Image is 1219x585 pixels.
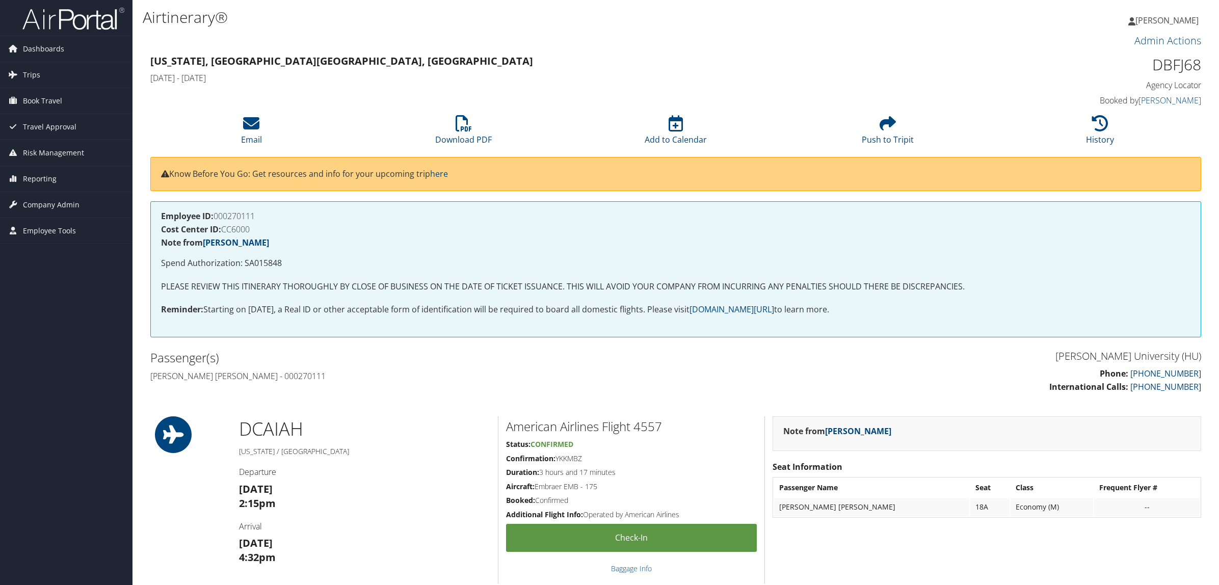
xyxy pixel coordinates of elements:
[1130,368,1201,379] a: [PHONE_NUMBER]
[23,140,84,166] span: Risk Management
[506,454,757,464] h5: YKKMBZ
[23,88,62,114] span: Book Travel
[774,478,969,497] th: Passenger Name
[161,210,214,222] strong: Employee ID:
[239,466,490,477] h4: Departure
[161,280,1190,294] p: PLEASE REVIEW THIS ITINERARY THOROUGHLY BY CLOSE OF BUSINESS ON THE DATE OF TICKET ISSUANCE. THIS...
[23,62,40,88] span: Trips
[161,237,269,248] strong: Note from
[1011,498,1093,516] td: Economy (M)
[1086,121,1114,145] a: History
[774,498,969,516] td: [PERSON_NAME] [PERSON_NAME]
[506,418,757,435] h2: American Airlines Flight 4557
[239,446,490,457] h5: [US_STATE] / [GEOGRAPHIC_DATA]
[161,224,221,235] strong: Cost Center ID:
[161,168,1190,181] p: Know Before You Go: Get resources and info for your upcoming trip
[203,237,269,248] a: [PERSON_NAME]
[1011,478,1093,497] th: Class
[1134,34,1201,47] a: Admin Actions
[1135,15,1199,26] span: [PERSON_NAME]
[1130,381,1201,392] a: [PHONE_NUMBER]
[531,439,573,449] span: Confirmed
[1099,502,1195,512] div: --
[23,36,64,62] span: Dashboards
[239,416,490,442] h1: DCA IAH
[1094,478,1200,497] th: Frequent Flyer #
[683,349,1201,363] h3: [PERSON_NAME] University (HU)
[970,498,1010,516] td: 18A
[506,439,531,449] strong: Status:
[239,521,490,532] h4: Arrival
[970,478,1010,497] th: Seat
[241,121,262,145] a: Email
[950,79,1201,91] h4: Agency Locator
[783,426,891,437] strong: Note from
[950,95,1201,106] h4: Booked by
[862,121,914,145] a: Push to Tripit
[22,7,124,31] img: airportal-logo.png
[950,54,1201,75] h1: DBFJ68
[161,212,1190,220] h4: 000270111
[1138,95,1201,106] a: [PERSON_NAME]
[506,482,757,492] h5: Embraer EMB - 175
[1100,368,1128,379] strong: Phone:
[239,536,273,550] strong: [DATE]
[611,564,652,573] a: Baggage Info
[506,524,757,552] a: Check-in
[825,426,891,437] a: [PERSON_NAME]
[430,168,448,179] a: here
[506,467,757,477] h5: 3 hours and 17 minutes
[506,495,535,505] strong: Booked:
[23,114,76,140] span: Travel Approval
[1049,381,1128,392] strong: International Calls:
[506,454,555,463] strong: Confirmation:
[239,550,276,564] strong: 4:32pm
[161,225,1190,233] h4: CC6000
[23,192,79,218] span: Company Admin
[161,304,203,315] strong: Reminder:
[239,482,273,496] strong: [DATE]
[506,495,757,506] h5: Confirmed
[506,482,535,491] strong: Aircraft:
[150,72,935,84] h4: [DATE] - [DATE]
[150,370,668,382] h4: [PERSON_NAME] [PERSON_NAME] - 000270111
[645,121,707,145] a: Add to Calendar
[23,166,57,192] span: Reporting
[161,257,1190,270] p: Spend Authorization: SA015848
[150,54,533,68] strong: [US_STATE], [GEOGRAPHIC_DATA] [GEOGRAPHIC_DATA], [GEOGRAPHIC_DATA]
[143,7,854,28] h1: Airtinerary®
[506,467,539,477] strong: Duration:
[690,304,774,315] a: [DOMAIN_NAME][URL]
[161,303,1190,316] p: Starting on [DATE], a Real ID or other acceptable form of identification will be required to boar...
[23,218,76,244] span: Employee Tools
[435,121,492,145] a: Download PDF
[239,496,276,510] strong: 2:15pm
[150,349,668,366] h2: Passenger(s)
[773,461,842,472] strong: Seat Information
[506,510,757,520] h5: Operated by American Airlines
[506,510,583,519] strong: Additional Flight Info:
[1128,5,1209,36] a: [PERSON_NAME]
